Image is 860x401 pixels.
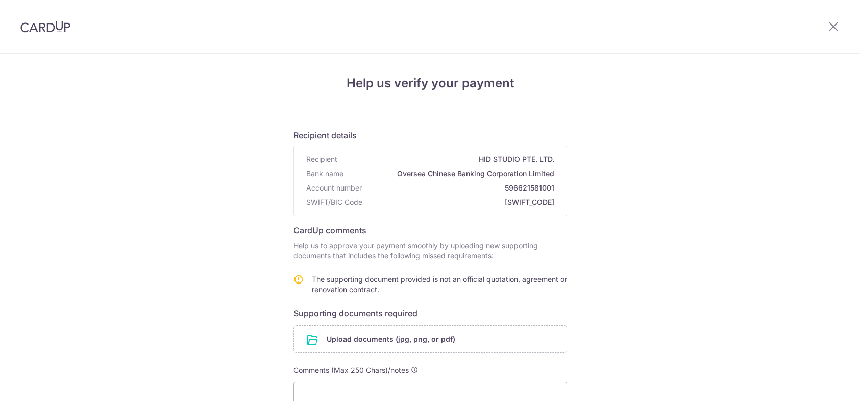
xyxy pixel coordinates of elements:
[306,169,343,179] span: Bank name
[20,20,70,33] img: CardUp
[293,224,567,237] h6: CardUp comments
[366,197,554,207] span: [SWIFT_CODE]
[306,154,337,164] span: Recipient
[293,74,567,92] h4: Help us verify your payment
[341,154,554,164] span: HID STUDIO PTE. LTD.
[293,241,567,261] p: Help us to approve your payment smoothly by uploading new supporting documents that includes the ...
[293,366,409,374] span: Comments (Max 250 Chars)/notes
[348,169,554,179] span: Oversea Chinese Banking Corporation Limited
[293,307,567,319] h6: Supporting documents required
[293,325,567,353] div: Upload documents (jpg, png, or pdf)
[312,275,567,294] span: The supporting document provided is not an official quotation, agreement or renovation contract.
[306,183,362,193] span: Account number
[293,129,567,141] h6: Recipient details
[366,183,554,193] span: 596621581001
[306,197,362,207] span: SWIFT/BIC Code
